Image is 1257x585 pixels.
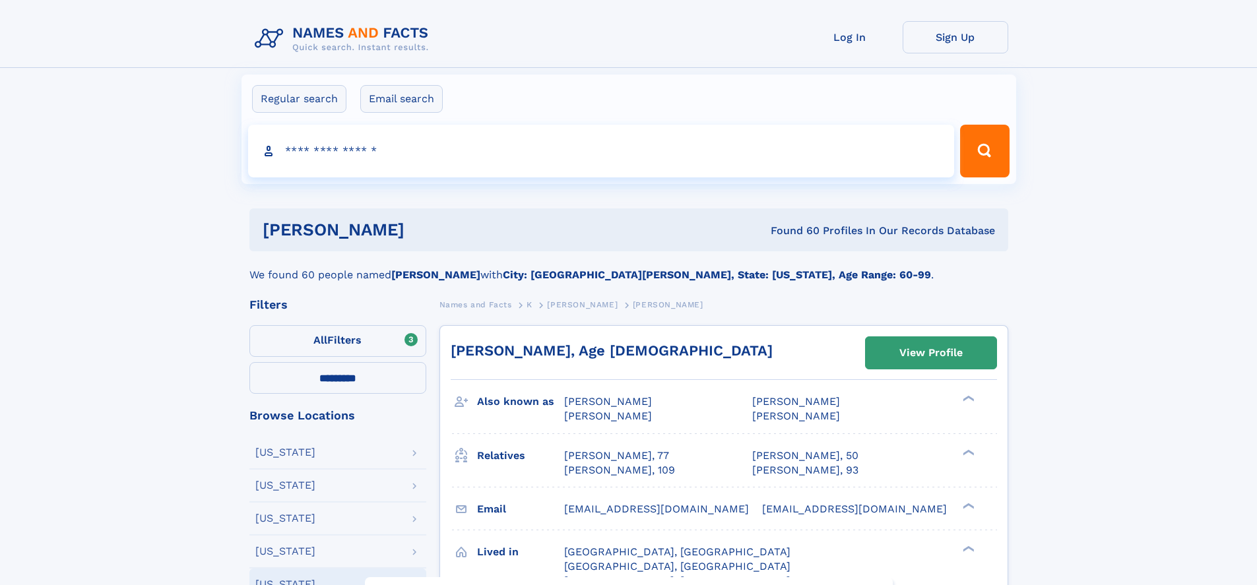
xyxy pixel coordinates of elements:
[252,85,346,113] label: Regular search
[249,299,426,311] div: Filters
[762,503,947,515] span: [EMAIL_ADDRESS][DOMAIN_NAME]
[391,268,480,281] b: [PERSON_NAME]
[477,445,564,467] h3: Relatives
[564,560,790,572] span: [GEOGRAPHIC_DATA], [GEOGRAPHIC_DATA]
[248,125,955,177] input: search input
[249,251,1008,283] div: We found 60 people named with .
[255,513,315,524] div: [US_STATE]
[866,337,996,369] a: View Profile
[564,503,749,515] span: [EMAIL_ADDRESS][DOMAIN_NAME]
[527,296,532,313] a: K
[752,395,840,408] span: [PERSON_NAME]
[313,334,327,346] span: All
[477,390,564,413] h3: Also known as
[503,268,931,281] b: City: [GEOGRAPHIC_DATA][PERSON_NAME], State: [US_STATE], Age Range: 60-99
[564,410,652,422] span: [PERSON_NAME]
[752,463,858,477] a: [PERSON_NAME], 93
[903,21,1008,53] a: Sign Up
[797,21,903,53] a: Log In
[564,395,652,408] span: [PERSON_NAME]
[547,296,618,313] a: [PERSON_NAME]
[527,300,532,309] span: K
[633,300,703,309] span: [PERSON_NAME]
[587,224,995,238] div: Found 60 Profiles In Our Records Database
[564,448,669,463] a: [PERSON_NAME], 77
[477,541,564,563] h3: Lived in
[249,410,426,421] div: Browse Locations
[564,463,675,477] a: [PERSON_NAME], 109
[959,394,975,403] div: ❯
[959,544,975,553] div: ❯
[752,410,840,422] span: [PERSON_NAME]
[477,498,564,520] h3: Email
[255,546,315,557] div: [US_STATE]
[899,338,963,368] div: View Profile
[451,342,773,359] a: [PERSON_NAME], Age [DEMOGRAPHIC_DATA]
[959,501,975,510] div: ❯
[547,300,618,309] span: [PERSON_NAME]
[564,545,790,558] span: [GEOGRAPHIC_DATA], [GEOGRAPHIC_DATA]
[752,448,858,463] a: [PERSON_NAME], 50
[249,325,426,357] label: Filters
[360,85,443,113] label: Email search
[263,222,588,238] h1: [PERSON_NAME]
[960,125,1009,177] button: Search Button
[439,296,512,313] a: Names and Facts
[255,447,315,458] div: [US_STATE]
[959,448,975,456] div: ❯
[255,480,315,491] div: [US_STATE]
[249,21,439,57] img: Logo Names and Facts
